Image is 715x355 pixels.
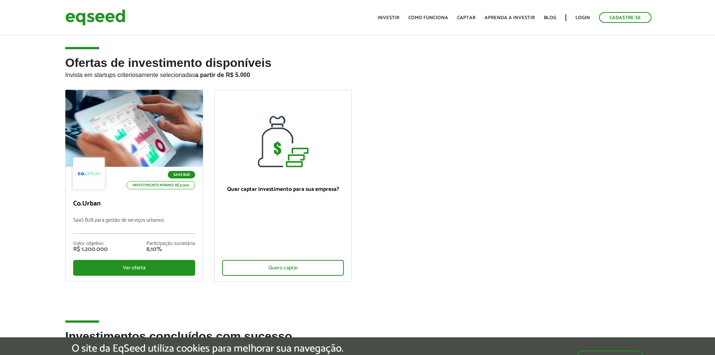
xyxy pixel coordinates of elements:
p: Investimento mínimo: R$ 5.000 [126,181,195,189]
h2: Investimentos concluídos com sucesso [65,330,650,354]
div: Ver oferta [73,260,195,276]
a: SaaS B2B Investimento mínimo: R$ 5.000 Co.Urban SaaS B2B para gestão de serviços urbanos Valor ob... [65,90,203,281]
p: SaaS B2B [168,171,195,178]
a: Investir [378,15,399,20]
div: Valor objetivo [73,241,108,246]
a: Cadastre-se [599,12,652,23]
strong: a partir de R$ 5.000 [195,72,250,78]
a: Blog [544,15,556,20]
a: Aprenda a investir [485,15,535,20]
h5: O site da EqSeed utiliza cookies para melhorar sua navegação. [72,343,343,355]
a: Captar [457,15,476,20]
a: Como funciona [408,15,448,20]
p: Invista em startups criteriosamente selecionadas [65,69,650,79]
div: Participação societária [146,241,195,246]
p: SaaS B2B para gestão de serviços urbanos [73,218,195,234]
p: Quer captar investimento para sua empresa? [222,186,344,193]
div: Quero captar [222,260,344,276]
h2: Ofertas de investimento disponíveis [65,56,650,90]
a: Login [575,15,590,20]
a: Quer captar investimento para sua empresa? Quero captar [214,90,352,282]
div: R$ 1.200.000 [73,246,108,252]
div: 8,10% [146,246,195,252]
img: EqSeed [65,8,125,27]
p: Co.Urban [73,200,195,208]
